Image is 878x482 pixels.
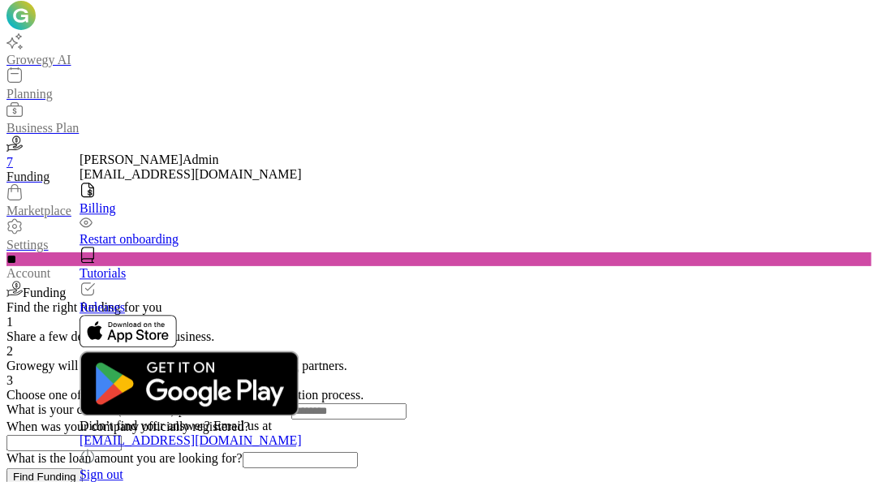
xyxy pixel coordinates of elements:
[23,286,66,299] span: Funding
[80,216,302,247] a: Restart onboarding
[80,351,299,415] img: Get it on Google Play
[80,153,183,166] span: [PERSON_NAME]
[80,266,126,280] span: Tutorials
[80,201,115,215] span: Billing
[6,170,872,184] div: Funding
[6,315,872,344] div: Share a few details about your business.
[6,204,872,218] div: Marketplace
[6,136,872,184] a: 7Funding
[80,419,302,433] div: Didn’t find your answer? Email us at
[80,182,302,216] a: Billing
[6,67,872,101] a: Planning
[6,33,872,67] a: Growegy AI
[6,155,13,169] span: 7
[80,467,123,481] span: Sign out
[80,247,302,281] a: Tutorials
[6,121,872,136] div: Business Plan
[183,153,218,166] span: Admin
[6,266,872,281] div: Account
[80,167,302,182] div: [EMAIL_ADDRESS][DOMAIN_NAME]
[80,315,177,347] img: Download on App Store
[6,420,250,433] label: When was your company officially registered?
[6,53,872,67] div: Growegy AI
[6,300,872,315] div: Find the right funding for you
[6,101,872,136] a: Business Plan
[6,184,872,218] a: Marketplace
[6,402,291,416] label: What is your current (estimated) personal credit score?
[6,238,872,252] div: Settings
[6,315,872,329] div: 1
[6,344,872,373] div: Growegy will automatically match you with our lending partners.
[6,218,872,252] a: Settings
[80,281,302,315] a: Releases
[6,344,872,359] div: 2
[6,373,872,402] div: Choose one of the partners and proceed with the application process.
[80,300,125,314] span: Releases
[6,87,872,101] div: Planning
[6,373,872,388] div: 3
[80,232,179,246] span: Restart onboarding
[80,448,302,482] a: Sign out
[80,433,302,447] a: [EMAIL_ADDRESS][DOMAIN_NAME]
[6,451,243,465] label: What is the loan amount you are looking for?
